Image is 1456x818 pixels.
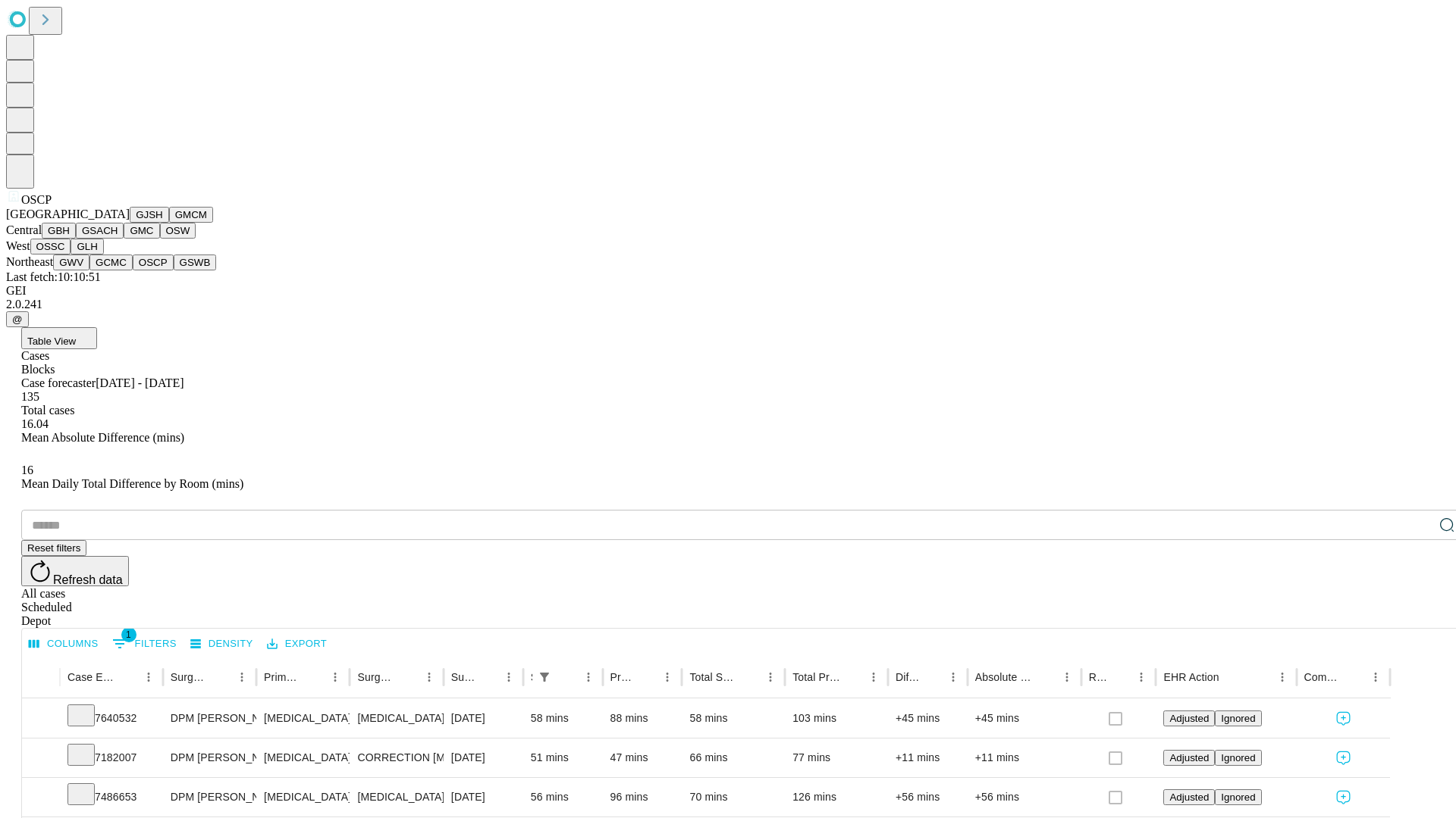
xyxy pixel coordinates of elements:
[133,254,174,270] button: OSCP
[21,556,129,586] button: Refresh data
[76,223,124,239] button: GSACH
[1035,667,1056,688] button: Sort
[1344,667,1365,688] button: Sort
[174,254,217,270] button: GSWB
[739,667,760,688] button: Sort
[6,223,42,236] span: Central
[27,542,80,554] span: Reset filters
[451,738,516,777] div: [DATE]
[1215,789,1261,805] button: Ignored
[42,223,76,239] button: GBH
[689,671,737,683] div: Total Scheduled Duration
[264,778,342,816] div: [MEDICAL_DATA]
[760,667,781,688] button: Menu
[943,667,964,688] button: Menu
[1221,667,1242,688] button: Sort
[557,667,578,688] button: Sort
[108,632,180,656] button: Show filters
[792,699,880,738] div: 103 mins
[6,255,53,268] span: Northeast
[25,632,102,656] button: Select columns
[30,785,52,811] button: Expand
[610,778,675,816] div: 96 mins
[792,778,880,816] div: 126 mins
[531,738,595,777] div: 51 mins
[419,667,440,688] button: Menu
[171,778,249,816] div: DPM [PERSON_NAME]
[171,671,209,683] div: Surgeon Name
[21,193,52,206] span: OSCP
[451,699,516,738] div: [DATE]
[1163,789,1215,805] button: Adjusted
[138,667,159,688] button: Menu
[1221,713,1255,724] span: Ignored
[1169,791,1209,803] span: Adjusted
[21,540,86,556] button: Reset filters
[975,671,1034,683] div: Absolute Difference
[67,778,155,816] div: 7486653
[96,376,184,389] span: [DATE] - [DATE]
[531,699,595,738] div: 58 mins
[53,573,123,586] span: Refresh data
[303,667,325,688] button: Sort
[975,778,1074,816] div: +56 mins
[896,778,960,816] div: +56 mins
[975,738,1074,777] div: +11 mins
[896,738,960,777] div: +11 mins
[1169,752,1209,763] span: Adjusted
[1304,671,1342,683] div: Comments
[534,667,555,688] button: Show filters
[264,738,342,777] div: [MEDICAL_DATA]
[1221,791,1255,803] span: Ignored
[187,632,257,656] button: Density
[657,667,678,688] button: Menu
[896,699,960,738] div: +45 mins
[1272,667,1293,688] button: Menu
[610,671,635,683] div: Predicted In Room Duration
[1163,710,1215,726] button: Adjusted
[6,270,101,283] span: Last fetch: 10:10:51
[30,706,52,732] button: Expand
[160,223,196,239] button: OSW
[121,627,136,642] span: 1
[1215,750,1261,766] button: Ignored
[30,745,52,772] button: Expand
[325,667,346,688] button: Menu
[6,208,130,220] span: [GEOGRAPHIC_DATA]
[21,477,243,490] span: Mean Daily Total Difference by Room (mins)
[67,671,115,683] div: Case Epic Id
[1056,667,1078,688] button: Menu
[71,239,103,254] button: GLH
[689,738,777,777] div: 66 mins
[1169,713,1209,724] span: Adjusted
[531,778,595,816] div: 56 mins
[263,632,331,656] button: Export
[67,738,155,777] div: 7182007
[357,671,395,683] div: Surgery Name
[53,254,89,270] button: GWV
[357,778,435,816] div: [MEDICAL_DATA] OTHER THAN 1ST [MEDICAL_DATA]
[231,667,253,688] button: Menu
[531,671,532,683] div: Scheduled In Room Duration
[1163,750,1215,766] button: Adjusted
[1365,667,1386,688] button: Menu
[6,239,30,252] span: West
[610,738,675,777] div: 47 mins
[89,254,133,270] button: GCMC
[451,778,516,816] div: [DATE]
[130,207,169,223] button: GJSH
[975,699,1074,738] div: +45 mins
[264,671,302,683] div: Primary Service
[1109,667,1131,688] button: Sort
[21,417,49,430] span: 16.04
[1163,671,1219,683] div: EHR Action
[1221,752,1255,763] span: Ignored
[534,667,555,688] div: 1 active filter
[921,667,943,688] button: Sort
[792,738,880,777] div: 77 mins
[6,311,29,327] button: @
[21,404,74,417] span: Total cases
[397,667,419,688] button: Sort
[689,699,777,738] div: 58 mins
[1131,667,1152,688] button: Menu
